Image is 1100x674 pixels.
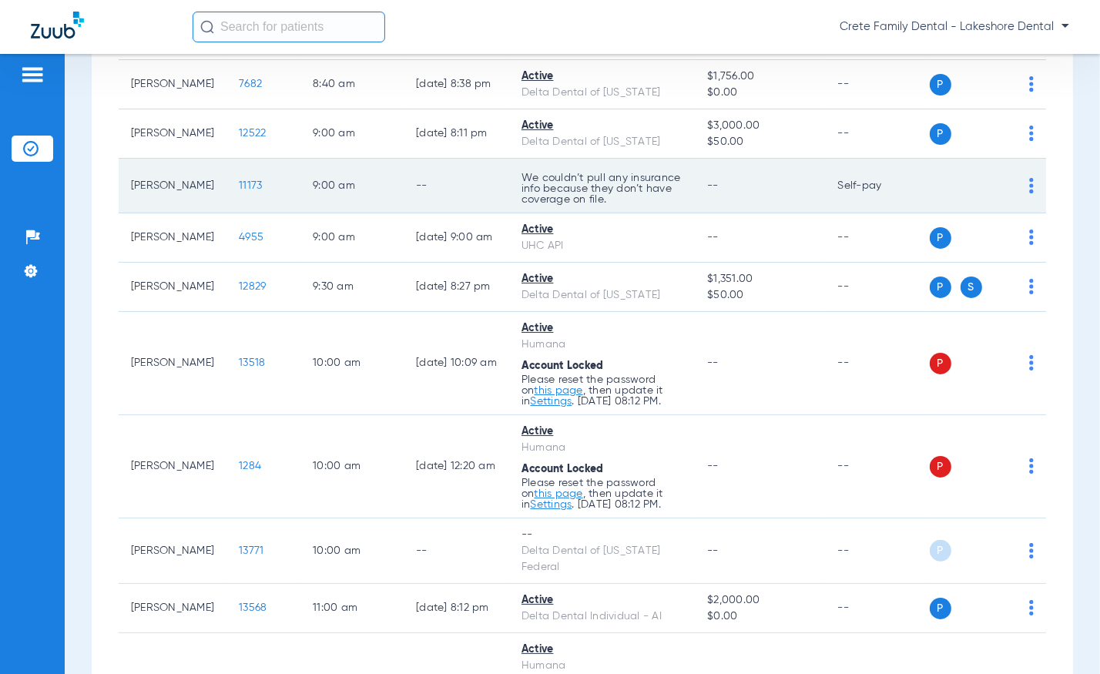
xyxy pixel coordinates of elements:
[119,263,226,312] td: [PERSON_NAME]
[521,592,682,609] div: Active
[239,232,263,243] span: 4955
[1029,76,1034,92] img: group-dot-blue.svg
[404,415,509,518] td: [DATE] 12:20 AM
[930,353,951,374] span: P
[1029,178,1034,193] img: group-dot-blue.svg
[119,60,226,109] td: [PERSON_NAME]
[239,79,262,89] span: 7682
[930,540,951,562] span: P
[20,65,45,84] img: hamburger-icon
[521,424,682,440] div: Active
[521,320,682,337] div: Active
[239,545,263,556] span: 13771
[239,281,266,292] span: 12829
[707,118,813,134] span: $3,000.00
[707,232,719,243] span: --
[521,337,682,353] div: Humana
[521,173,682,205] p: We couldn’t pull any insurance info because they don’t have coverage on file.
[826,415,930,518] td: --
[239,602,267,613] span: 13568
[707,271,813,287] span: $1,351.00
[531,499,572,510] a: Settings
[200,20,214,34] img: Search Icon
[239,357,265,368] span: 13518
[193,12,385,42] input: Search for patients
[707,287,813,303] span: $50.00
[119,159,226,213] td: [PERSON_NAME]
[521,360,604,371] span: Account Locked
[707,545,719,556] span: --
[930,123,951,145] span: P
[119,518,226,584] td: [PERSON_NAME]
[404,584,509,633] td: [DATE] 8:12 PM
[826,312,930,415] td: --
[707,609,813,625] span: $0.00
[930,227,951,249] span: P
[707,69,813,85] span: $1,756.00
[1029,355,1034,371] img: group-dot-blue.svg
[300,312,404,415] td: 10:00 AM
[840,19,1069,35] span: Crete Family Dental - Lakeshore Dental
[404,109,509,159] td: [DATE] 8:11 PM
[300,109,404,159] td: 9:00 AM
[1029,543,1034,558] img: group-dot-blue.svg
[930,74,951,96] span: P
[1029,126,1034,141] img: group-dot-blue.svg
[404,518,509,584] td: --
[239,461,261,471] span: 1284
[521,464,604,474] span: Account Locked
[826,263,930,312] td: --
[404,263,509,312] td: [DATE] 8:27 PM
[535,385,583,396] a: this page
[930,598,951,619] span: P
[521,543,682,575] div: Delta Dental of [US_STATE] Federal
[521,271,682,287] div: Active
[961,277,982,298] span: S
[1029,458,1034,474] img: group-dot-blue.svg
[535,488,583,499] a: this page
[404,159,509,213] td: --
[826,518,930,584] td: --
[404,60,509,109] td: [DATE] 8:38 PM
[707,134,813,150] span: $50.00
[531,396,572,407] a: Settings
[300,584,404,633] td: 11:00 AM
[521,642,682,658] div: Active
[300,159,404,213] td: 9:00 AM
[521,478,682,510] p: Please reset the password on , then update it in . [DATE] 08:12 PM.
[521,658,682,674] div: Humana
[521,440,682,456] div: Humana
[707,180,719,191] span: --
[31,12,84,39] img: Zuub Logo
[521,527,682,543] div: --
[300,263,404,312] td: 9:30 AM
[300,213,404,263] td: 9:00 AM
[521,238,682,254] div: UHC API
[521,69,682,85] div: Active
[119,213,226,263] td: [PERSON_NAME]
[707,461,719,471] span: --
[521,374,682,407] p: Please reset the password on , then update it in . [DATE] 08:12 PM.
[1029,279,1034,294] img: group-dot-blue.svg
[119,312,226,415] td: [PERSON_NAME]
[119,584,226,633] td: [PERSON_NAME]
[300,60,404,109] td: 8:40 AM
[826,213,930,263] td: --
[119,415,226,518] td: [PERSON_NAME]
[1023,600,1100,674] iframe: Chat Widget
[707,85,813,101] span: $0.00
[521,222,682,238] div: Active
[707,357,719,368] span: --
[521,118,682,134] div: Active
[300,415,404,518] td: 10:00 AM
[707,592,813,609] span: $2,000.00
[1029,230,1034,245] img: group-dot-blue.svg
[521,85,682,101] div: Delta Dental of [US_STATE]
[826,584,930,633] td: --
[826,109,930,159] td: --
[521,134,682,150] div: Delta Dental of [US_STATE]
[826,159,930,213] td: Self-pay
[521,287,682,303] div: Delta Dental of [US_STATE]
[404,213,509,263] td: [DATE] 9:00 AM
